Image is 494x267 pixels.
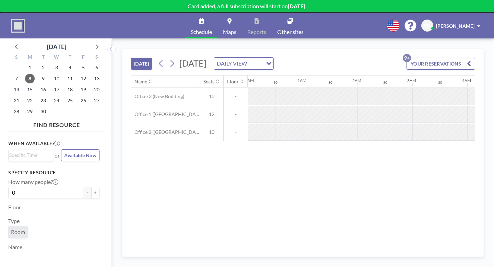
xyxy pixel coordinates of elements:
[247,29,266,35] span: Reports
[92,85,102,94] span: Saturday, September 20, 2025
[8,204,21,211] label: Floor
[65,63,75,72] span: Thursday, September 4, 2025
[52,96,61,105] span: Wednesday, September 24, 2025
[37,53,50,62] div: T
[8,218,20,224] label: Type
[438,80,442,85] div: 30
[9,151,49,159] input: Search for option
[249,59,262,68] input: Search for option
[243,78,254,83] div: 12AM
[403,54,411,62] p: 9+
[223,29,236,35] span: Maps
[25,107,35,116] span: Monday, September 29, 2025
[9,252,99,264] div: Search for option
[224,111,248,117] span: -
[131,93,184,100] span: Offcie 3 (New Building)
[52,85,61,94] span: Wednesday, September 17, 2025
[55,152,60,159] span: or
[462,78,471,83] div: 4AM
[224,129,248,135] span: -
[131,58,152,70] button: [DATE]
[79,85,88,94] span: Friday, September 19, 2025
[203,79,214,85] div: Seats
[352,78,361,83] div: 2AM
[12,74,21,83] span: Sunday, September 7, 2025
[25,96,35,105] span: Monday, September 22, 2025
[12,107,21,116] span: Sunday, September 28, 2025
[92,96,102,105] span: Saturday, September 27, 2025
[92,63,102,72] span: Saturday, September 6, 2025
[47,42,66,51] div: [DATE]
[65,96,75,105] span: Thursday, September 25, 2025
[214,58,273,69] div: Search for option
[288,3,305,9] b: [DATE]
[9,150,53,160] div: Search for option
[383,80,387,85] div: 30
[64,152,96,158] span: Available Now
[436,23,474,29] span: [PERSON_NAME]
[79,96,88,105] span: Friday, September 26, 2025
[273,80,278,85] div: 30
[38,96,48,105] span: Tuesday, September 23, 2025
[185,13,217,38] a: Schedule
[50,53,63,62] div: W
[25,85,35,94] span: Monday, September 15, 2025
[25,63,35,72] span: Monday, September 1, 2025
[11,19,25,33] img: organization-logo
[91,187,99,198] button: +
[328,80,332,85] div: 30
[79,74,88,83] span: Friday, September 12, 2025
[38,63,48,72] span: Tuesday, September 2, 2025
[79,63,88,72] span: Friday, September 5, 2025
[242,13,272,38] a: Reports
[38,107,48,116] span: Tuesday, September 30, 2025
[134,79,147,85] div: Name
[8,178,58,185] label: How many people?
[407,78,416,83] div: 3AM
[11,229,25,235] span: Room
[200,129,223,135] span: 10
[63,53,77,62] div: T
[90,53,103,62] div: S
[200,111,223,117] span: 12
[224,93,248,100] span: -
[424,23,431,29] span: RK
[227,79,239,85] div: Floor
[12,96,21,105] span: Sunday, September 21, 2025
[8,170,99,176] h3: Specify resource
[131,129,200,135] span: Office 2 ([GEOGRAPHIC_DATA])
[52,63,61,72] span: Wednesday, September 3, 2025
[12,85,21,94] span: Sunday, September 14, 2025
[25,74,35,83] span: Monday, September 8, 2025
[8,244,22,251] label: Name
[52,74,61,83] span: Wednesday, September 10, 2025
[23,53,37,62] div: M
[277,29,304,35] span: Other sites
[407,58,475,70] button: YOUR RESERVATIONS9+
[191,29,212,35] span: Schedule
[92,74,102,83] span: Saturday, September 13, 2025
[200,93,223,100] span: 10
[131,111,200,117] span: Office 1 ([GEOGRAPHIC_DATA])
[65,85,75,94] span: Thursday, September 18, 2025
[215,59,248,68] span: DAILY VIEW
[179,58,207,68] span: [DATE]
[38,74,48,83] span: Tuesday, September 9, 2025
[61,149,99,161] button: Available Now
[10,53,23,62] div: S
[77,53,90,62] div: F
[83,187,91,198] button: -
[65,74,75,83] span: Thursday, September 11, 2025
[217,13,242,38] a: Maps
[297,78,306,83] div: 1AM
[272,13,309,38] a: Other sites
[38,85,48,94] span: Tuesday, September 16, 2025
[8,119,105,128] h4: FIND RESOURCE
